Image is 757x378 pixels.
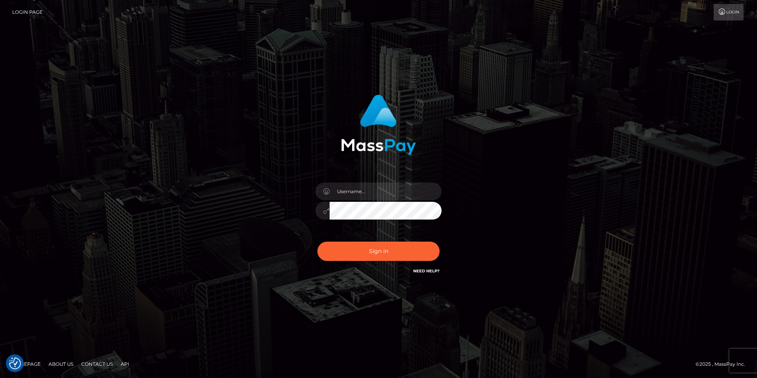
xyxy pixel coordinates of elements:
[117,358,132,370] a: API
[695,360,751,369] div: © 2025 , MassPay Inc.
[9,358,21,369] button: Consent Preferences
[78,358,116,370] a: Contact Us
[330,182,442,200] input: Username...
[45,358,76,370] a: About Us
[9,358,21,369] img: Revisit consent button
[413,268,440,274] a: Need Help?
[9,358,44,370] a: Homepage
[714,4,744,20] a: Login
[12,4,43,20] a: Login Page
[341,95,416,155] img: MassPay Login
[317,242,440,261] button: Sign in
